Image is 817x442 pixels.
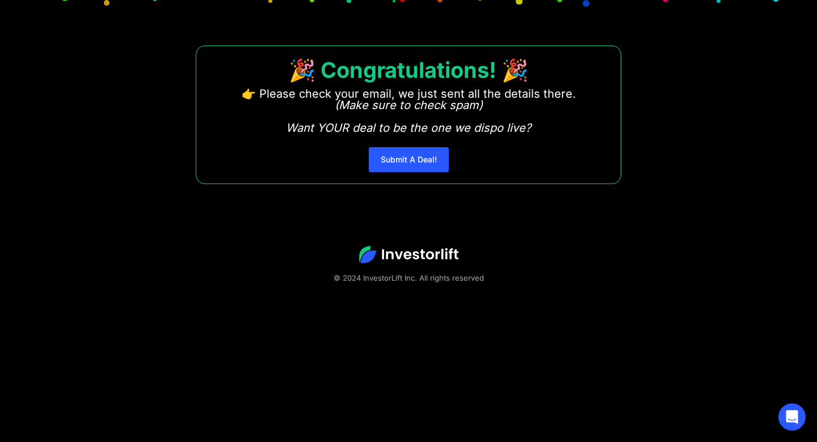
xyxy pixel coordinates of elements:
[242,88,576,134] p: 👉 Please check your email, we just sent all the details there. ‍
[289,57,528,83] strong: 🎉 Congratulations! 🎉
[778,403,806,431] div: Open Intercom Messenger
[369,147,449,172] a: Submit A Deal!
[40,272,777,283] div: © 2024 InvestorLift Inc. All rights reserved
[286,98,531,135] em: (Make sure to check spam) Want YOUR deal to be the one we dispo live?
